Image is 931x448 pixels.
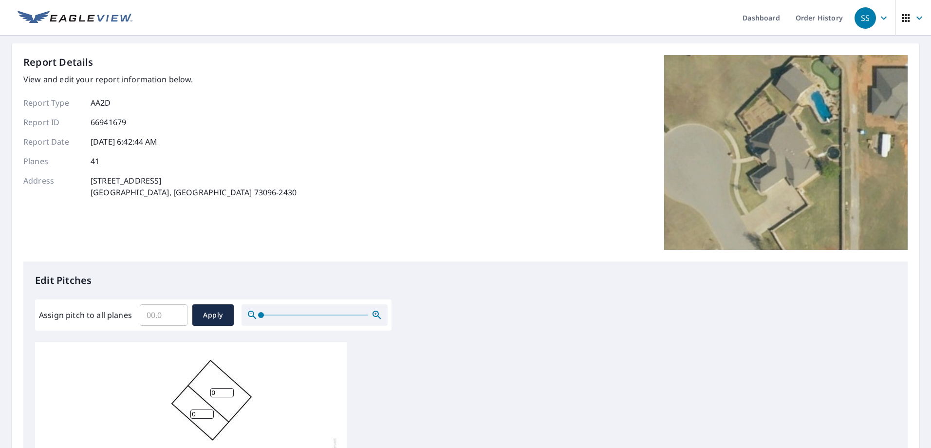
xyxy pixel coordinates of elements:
label: Assign pitch to all planes [39,309,132,321]
p: View and edit your report information below. [23,74,297,85]
p: Report Details [23,55,93,70]
p: Planes [23,155,82,167]
p: 41 [91,155,99,167]
input: 00.0 [140,301,187,329]
p: [DATE] 6:42:44 AM [91,136,158,148]
p: Report Date [23,136,82,148]
button: Apply [192,304,234,326]
img: EV Logo [18,11,132,25]
p: AA2D [91,97,111,109]
p: Report Type [23,97,82,109]
img: Top image [664,55,908,250]
p: Edit Pitches [35,273,896,288]
p: Report ID [23,116,82,128]
p: Address [23,175,82,198]
span: Apply [200,309,226,321]
div: SS [855,7,876,29]
p: [STREET_ADDRESS] [GEOGRAPHIC_DATA], [GEOGRAPHIC_DATA] 73096-2430 [91,175,297,198]
p: 66941679 [91,116,126,128]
